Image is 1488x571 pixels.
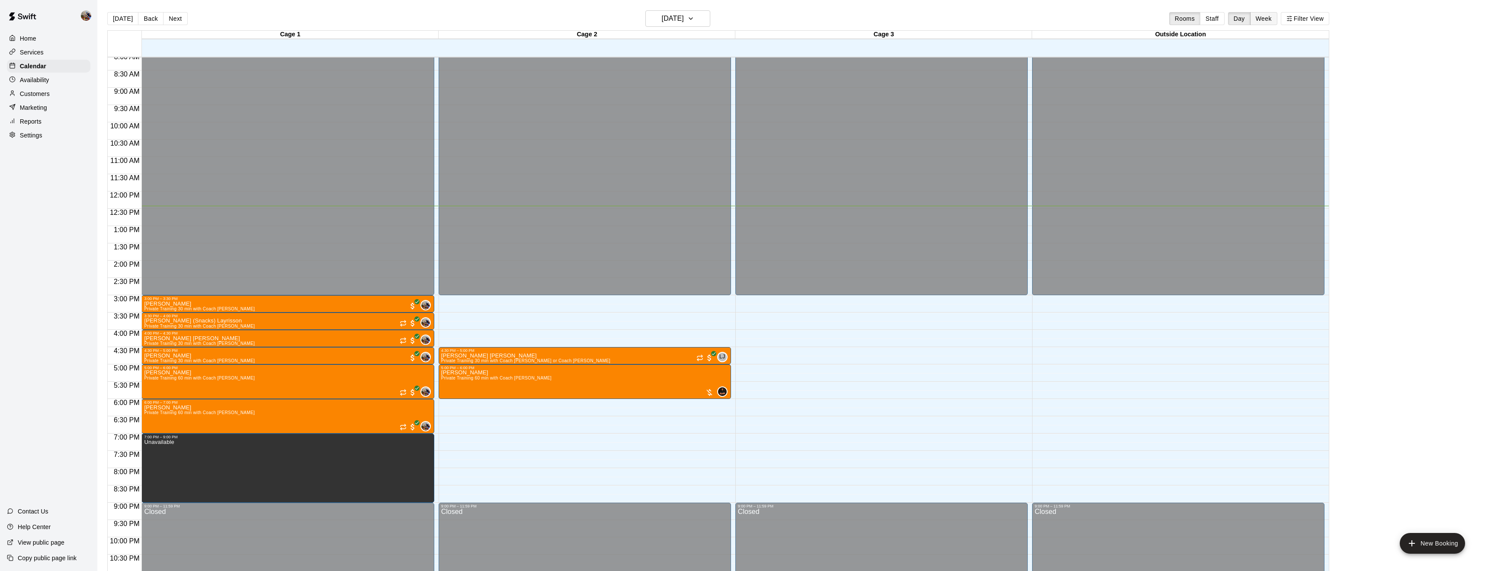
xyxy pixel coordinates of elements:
span: 1:30 PM [112,243,142,251]
span: 10:00 AM [108,122,142,130]
div: 5:00 PM – 6:00 PM [441,366,728,370]
span: 12:30 PM [108,209,141,216]
div: Blaine Johnson [420,300,431,310]
span: 6:00 PM [112,399,142,406]
a: Settings [7,129,90,142]
span: LJ [719,353,725,361]
span: All customers have paid [408,354,417,362]
span: Blaine Johnson [424,386,431,397]
div: 3:00 PM – 3:30 PM: Jay Fields [141,295,434,313]
p: Availability [20,76,49,84]
div: 4:30 PM – 5:00 PM [441,348,728,353]
span: Private Training 30 min with Coach [PERSON_NAME] or Coach [PERSON_NAME] [441,358,611,363]
span: 10:30 AM [108,140,142,147]
p: Marketing [20,103,47,112]
div: 5:00 PM – 6:00 PM: Max Rice [439,364,731,399]
a: Reports [7,115,90,128]
span: 3:00 PM [112,295,142,303]
div: 9:00 PM – 11:59 PM [738,504,1025,508]
span: 7:00 PM [112,434,142,441]
div: Marketing [7,101,90,114]
div: Blaine Johnson [420,421,431,431]
button: Rooms [1169,12,1200,25]
img: Blaine Johnson [421,353,430,361]
span: Recurring event [400,424,407,431]
button: Week [1250,12,1277,25]
div: Blaine Johnson [420,317,431,328]
div: Blaine Johnson [420,352,431,362]
span: Recurring event [696,354,703,361]
div: 3:30 PM – 4:00 PM [144,314,431,318]
img: Thomas Johnson [718,387,727,396]
p: Settings [20,131,42,140]
p: Calendar [20,62,46,70]
button: [DATE] [645,10,710,27]
span: All customers have paid [408,319,417,328]
button: Day [1228,12,1251,25]
button: [DATE] [107,12,138,25]
div: 7:00 PM – 9:00 PM: Unavailable [141,434,434,503]
a: Services [7,46,90,59]
span: 4:30 PM [112,347,142,354]
div: 7:00 PM – 9:00 PM [144,435,431,439]
p: Copy public page link [18,554,77,562]
span: 3:30 PM [112,313,142,320]
span: 2:00 PM [112,261,142,268]
span: Recurring event [400,320,407,327]
span: Blaine Johnson [424,352,431,362]
div: Cage 3 [735,31,1032,39]
p: Contact Us [18,507,48,516]
p: Customers [20,89,50,98]
span: Private Training 30 min with Coach [PERSON_NAME] [144,358,255,363]
span: Private Training 30 min with Coach [PERSON_NAME] [144,341,255,346]
a: Calendar [7,60,90,73]
span: Larry Johnson [721,352,728,362]
span: 11:00 AM [108,157,142,164]
span: Recurring event [400,389,407,396]
div: 9:00 PM – 11:59 PM [1035,504,1322,508]
span: 10:30 PM [108,555,141,562]
div: 3:30 PM – 4:00 PM: William (Snacks) Layrisson [141,313,434,330]
span: All customers have paid [705,354,714,362]
div: Cage 1 [142,31,439,39]
span: 9:00 AM [112,88,142,95]
img: Blaine Johnson [421,335,430,344]
p: Help Center [18,523,51,531]
div: Outside Location [1032,31,1329,39]
div: Blaine Johnson [420,386,431,397]
span: Blaine Johnson [424,335,431,345]
span: 5:30 PM [112,382,142,389]
div: Customers [7,87,90,100]
div: 4:00 PM – 4:30 PM [144,331,431,335]
span: 6:30 PM [112,416,142,424]
span: 4:00 PM [112,330,142,337]
div: 4:30 PM – 5:00 PM [144,348,431,353]
span: Private Training 30 min with Coach [PERSON_NAME] [144,306,255,311]
span: Private Training 60 min with Coach [PERSON_NAME] [441,376,552,380]
button: Staff [1200,12,1225,25]
span: 11:30 AM [108,174,142,182]
span: 10:00 PM [108,537,141,545]
span: 9:30 PM [112,520,142,527]
p: Reports [20,117,42,126]
span: 7:30 PM [112,451,142,458]
div: 5:00 PM – 6:00 PM: Jamal Singleton Jr [141,364,434,399]
span: 12:00 PM [108,191,141,199]
div: 3:00 PM – 3:30 PM [144,297,431,301]
span: 5:00 PM [112,364,142,372]
div: Larry Johnson [717,352,728,362]
span: 9:30 AM [112,105,142,112]
div: 5:00 PM – 6:00 PM [144,366,431,370]
img: Blaine Johnson [421,318,430,327]
span: All customers have paid [408,336,417,345]
a: Home [7,32,90,45]
span: Private Training 30 min with Coach [PERSON_NAME] [144,324,255,329]
span: All customers have paid [408,423,417,431]
span: Blaine Johnson [424,300,431,310]
span: 9:00 PM [112,503,142,510]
